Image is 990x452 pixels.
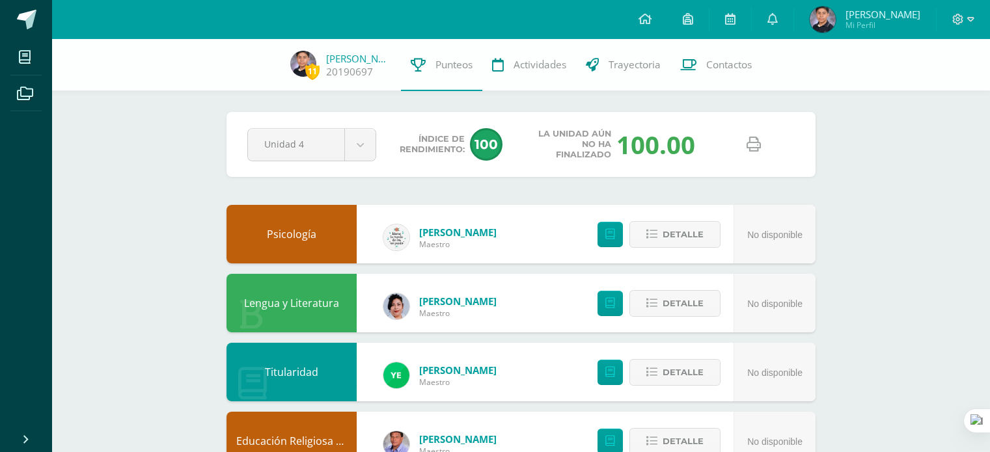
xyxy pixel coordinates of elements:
span: [PERSON_NAME] [419,364,497,377]
span: Maestro [419,377,497,388]
span: Índice de Rendimiento: [400,134,465,155]
a: [PERSON_NAME] [326,52,391,65]
div: Psicología [227,205,357,263]
span: 100 [470,128,502,161]
span: No disponible [747,367,803,378]
span: [PERSON_NAME] [419,432,497,445]
a: Actividades [482,39,576,91]
span: [PERSON_NAME] [419,226,497,239]
span: No disponible [747,436,803,447]
span: 11 [305,63,320,79]
img: ff52b7a7aeb8409a6dc0d715e3e85e0f.png [383,293,409,319]
span: No disponible [747,230,803,240]
div: Lengua y Literatura [227,274,357,332]
a: Punteos [401,39,482,91]
div: 100.00 [616,127,695,161]
span: [PERSON_NAME] [846,8,920,21]
button: Detalle [629,221,721,248]
span: Detalle [663,222,704,246]
img: cdf3cb3c7d7951f883d9889cb4ddf391.png [290,51,316,77]
a: 20190697 [326,65,373,79]
button: Detalle [629,359,721,386]
span: Actividades [514,58,566,72]
a: Unidad 4 [248,129,376,161]
span: Detalle [663,360,704,384]
span: Punteos [435,58,473,72]
img: cdf3cb3c7d7951f883d9889cb4ddf391.png [810,7,836,33]
span: La unidad aún no ha finalizado [533,129,612,160]
a: Trayectoria [576,39,670,91]
span: Unidad 4 [264,129,328,159]
span: Maestro [419,308,497,319]
div: Titularidad [227,343,357,401]
a: Contactos [670,39,762,91]
span: No disponible [747,299,803,309]
span: [PERSON_NAME] [419,295,497,308]
span: Contactos [706,58,752,72]
span: Trayectoria [609,58,661,72]
button: Detalle [629,290,721,317]
img: fd93c6619258ae32e8e829e8701697bb.png [383,362,409,388]
span: Maestro [419,239,497,250]
span: Detalle [663,291,704,315]
span: Mi Perfil [846,20,920,31]
img: 6d997b708352de6bfc4edc446c29d722.png [383,224,409,250]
